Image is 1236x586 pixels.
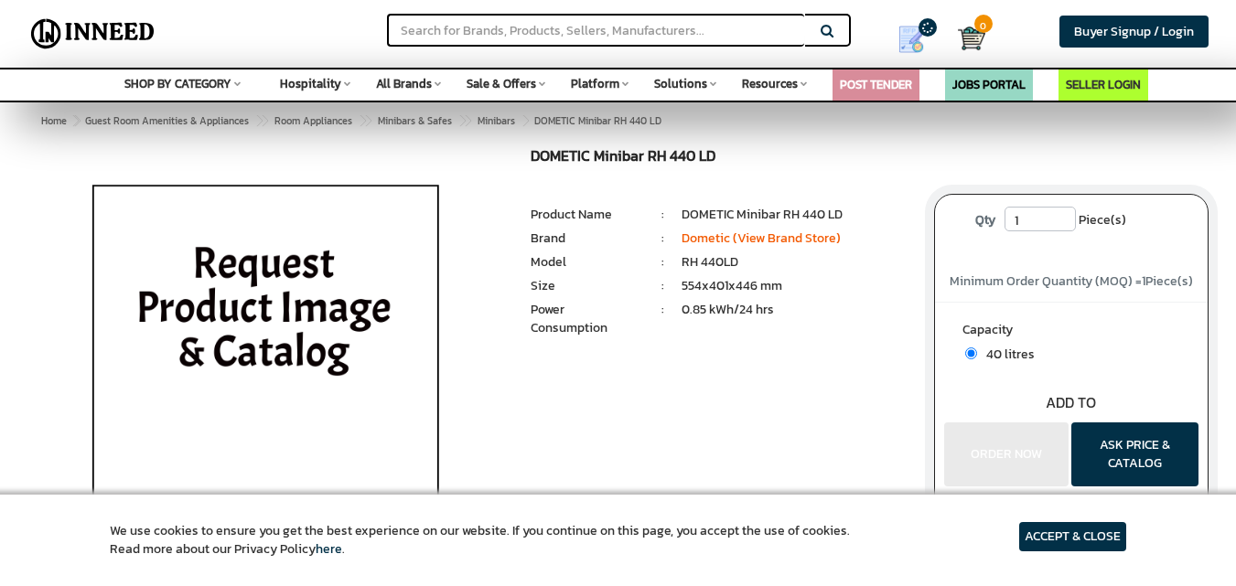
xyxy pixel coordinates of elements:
span: Solutions [654,75,707,92]
a: Cart 0 [958,18,970,59]
article: ACCEPT & CLOSE [1019,522,1126,551]
a: here [316,539,342,559]
span: > [359,110,368,132]
li: RH 440LD [682,253,907,272]
li: : [644,277,682,295]
a: Guest Room Amenities & Appliances [81,110,253,132]
span: SHOP BY CATEGORY [124,75,231,92]
span: DOMETIC Minibar RH 440 LD [81,113,661,128]
li: : [644,229,682,248]
a: Dometic (View Brand Store) [682,229,841,248]
span: 40 litres [977,345,1035,364]
div: ADD TO [935,392,1208,413]
span: Minimum Order Quantity (MOQ) = Piece(s) [950,272,1193,291]
span: Resources [742,75,798,92]
label: Capacity [962,321,1181,344]
span: 0 [974,15,993,33]
span: Buyer Signup / Login [1074,22,1194,41]
h1: DOMETIC Minibar RH 440 LD [531,148,906,169]
span: > [73,113,79,128]
a: my Quotes [877,18,958,60]
li: 554x401x446 mm [682,277,907,295]
span: Room Appliances [274,113,352,128]
a: JOBS PORTAL [952,76,1026,93]
li: Size [531,277,643,295]
article: We use cookies to ensure you get the best experience on our website. If you continue on this page... [110,522,850,559]
input: Search for Brands, Products, Sellers, Manufacturers... [387,14,804,47]
li: DOMETIC Minibar RH 440 LD [682,206,907,224]
span: Sale & Offers [467,75,536,92]
li: : [644,301,682,319]
a: Buyer Signup / Login [1059,16,1209,48]
li: Model [531,253,643,272]
img: Inneed.Market [25,11,161,57]
a: Home [38,110,70,132]
a: Minibars & Safes [374,110,456,132]
span: > [255,110,264,132]
li: Product Name [531,206,643,224]
li: : [644,206,682,224]
a: Minibars [474,110,519,132]
span: > [521,110,531,132]
span: Platform [571,75,619,92]
img: Cart [958,25,985,52]
button: ASK PRICE & CATALOG [1071,422,1198,486]
a: SELLER LOGIN [1066,76,1141,93]
span: All Brands [376,75,432,92]
span: Minibars [478,113,515,128]
img: Show My Quotes [897,26,925,53]
span: > [458,110,468,132]
a: POST TENDER [840,76,912,93]
li: Power Consumption [531,301,643,337]
li: Brand [531,229,643,248]
span: Hospitality [280,75,341,92]
span: Piece(s) [1079,207,1126,234]
label: Qty [966,207,1005,234]
span: Guest Room Amenities & Appliances [85,113,249,128]
a: Room Appliances [271,110,356,132]
li: 0.85 kWh/24 hrs [682,301,907,319]
li: : [644,253,682,272]
span: Minibars & Safes [378,113,452,128]
span: 1 [1142,272,1145,291]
